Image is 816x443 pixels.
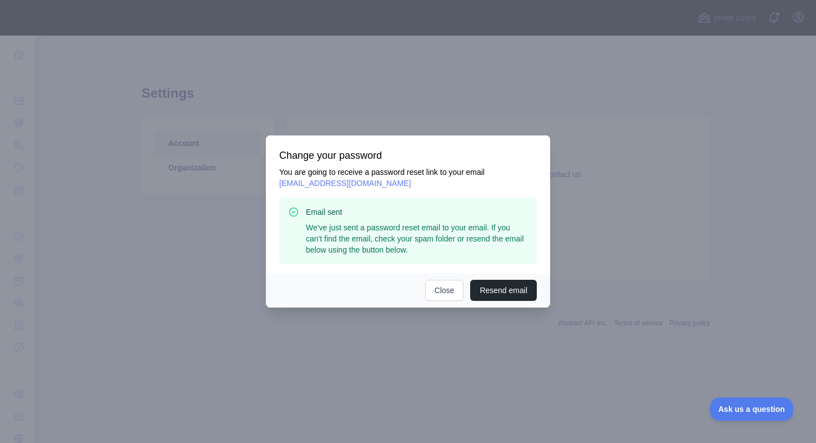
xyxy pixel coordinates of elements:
[279,149,537,162] h3: Change your password
[279,167,537,189] p: You are going to receive a password reset link to your email
[425,280,464,301] button: Close
[470,280,537,301] button: Resend email
[306,222,528,255] p: We've just sent a password reset email to your email. If you can't find the email, check your spa...
[710,397,794,421] iframe: Toggle Customer Support
[279,179,411,188] span: [EMAIL_ADDRESS][DOMAIN_NAME]
[306,207,528,218] h3: Email sent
